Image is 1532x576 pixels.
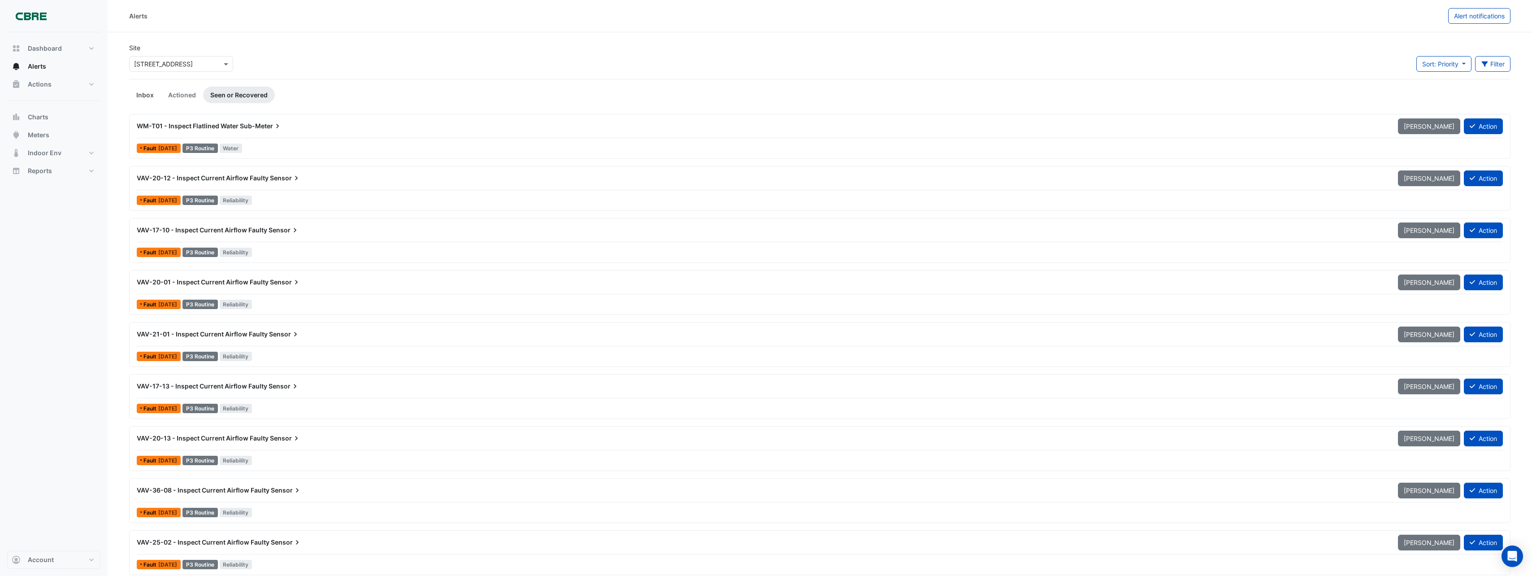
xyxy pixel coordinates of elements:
a: Inbox [129,87,161,103]
span: Fault [143,302,158,307]
span: Alert notifications [1454,12,1505,20]
app-icon: Reports [12,166,21,175]
label: Site [129,43,140,52]
div: P3 Routine [182,196,218,205]
span: [PERSON_NAME] [1404,539,1454,546]
button: Actions [7,75,100,93]
span: Sensor [269,382,299,391]
button: Alerts [7,57,100,75]
app-icon: Charts [12,113,21,122]
span: Reliability [220,300,252,309]
button: Filter [1475,56,1511,72]
span: Meters [28,131,49,140]
span: Mon 10-Jun-2024 11:14 AEST [158,509,177,516]
button: [PERSON_NAME] [1398,379,1460,394]
span: Account [28,555,54,564]
button: Alert notifications [1448,8,1510,24]
app-icon: Actions [12,80,21,89]
div: P3 Routine [182,352,218,361]
span: [PERSON_NAME] [1404,279,1454,286]
span: Sensor [269,330,300,339]
span: Fault [143,146,158,151]
div: P3 Routine [182,456,218,465]
button: [PERSON_NAME] [1398,431,1460,446]
button: Charts [7,108,100,126]
div: P3 Routine [182,144,218,153]
span: Charts [28,113,48,122]
button: [PERSON_NAME] [1398,275,1460,290]
button: Action [1464,431,1503,446]
span: Fault [143,562,158,567]
span: Actions [28,80,52,89]
button: [PERSON_NAME] [1398,327,1460,342]
span: Mon 10-Jun-2024 10:44 AEST [158,561,177,568]
button: Action [1464,379,1503,394]
span: [PERSON_NAME] [1404,175,1454,182]
span: VAV-25-02 - Inspect Current Airflow Faulty [137,538,269,546]
span: Sensor [270,278,301,287]
span: Sensor [270,174,301,183]
span: Fault [143,250,158,255]
div: P3 Routine [182,300,218,309]
span: Dashboard [28,44,62,53]
span: Sort: Priority [1422,60,1458,68]
span: Fault [143,510,158,515]
a: Seen or Recovered [203,87,275,103]
button: Dashboard [7,39,100,57]
button: Action [1464,327,1503,342]
span: [PERSON_NAME] [1404,122,1454,130]
button: Reports [7,162,100,180]
button: Action [1464,118,1503,134]
span: Sensor [270,434,301,443]
span: Reliability [220,560,252,569]
a: Actioned [161,87,203,103]
button: [PERSON_NAME] [1398,223,1460,238]
span: VAV-17-13 - Inspect Current Airflow Faulty [137,382,267,390]
button: [PERSON_NAME] [1398,170,1460,186]
button: Sort: Priority [1416,56,1471,72]
button: Action [1464,535,1503,550]
span: Sensor [271,538,302,547]
button: Indoor Env [7,144,100,162]
span: Fault [143,354,158,359]
div: P3 Routine [182,248,218,257]
span: VAV-20-12 - Inspect Current Airflow Faulty [137,174,269,182]
span: Mon 27-Jan-2025 10:06 AEDT [158,249,177,256]
img: Company Logo [11,7,51,25]
button: Action [1464,483,1503,498]
div: Open Intercom Messenger [1502,545,1523,567]
span: [PERSON_NAME] [1404,227,1454,234]
span: Water [220,144,243,153]
app-icon: Meters [12,131,21,140]
app-icon: Alerts [12,62,21,71]
button: Meters [7,126,100,144]
span: VAV-20-01 - Inspect Current Airflow Faulty [137,278,269,286]
span: Alerts [28,62,46,71]
span: Fault [143,458,158,463]
span: Sensor [271,486,302,495]
div: P3 Routine [182,404,218,413]
span: Reliability [220,352,252,361]
span: Fri 04-Apr-2025 08:00 AEDT [158,145,177,152]
span: Mon 27-Jan-2025 10:06 AEDT [158,353,177,360]
button: [PERSON_NAME] [1398,535,1460,550]
button: Account [7,551,100,569]
span: [PERSON_NAME] [1404,383,1454,390]
button: Action [1464,223,1503,238]
span: WM-T01 - Inspect Flatlined Water [137,122,239,130]
span: Reliability [220,456,252,465]
span: Reliability [220,248,252,257]
span: [PERSON_NAME] [1404,435,1454,442]
div: Alerts [129,11,148,21]
span: VAV-21-01 - Inspect Current Airflow Faulty [137,330,268,338]
button: Action [1464,170,1503,186]
span: Indoor Env [28,148,61,157]
button: [PERSON_NAME] [1398,483,1460,498]
span: Sub-Meter [240,122,282,131]
span: Mon 27-Jan-2025 10:06 AEDT [158,197,177,204]
span: Mon 27-Jan-2025 10:06 AEDT [158,405,177,412]
span: Mon 27-Jan-2025 10:06 AEDT [158,301,177,308]
span: Mon 27-Jan-2025 10:06 AEDT [158,457,177,464]
span: VAV-36-08 - Inspect Current Airflow Faulty [137,486,269,494]
span: Reliability [220,508,252,517]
